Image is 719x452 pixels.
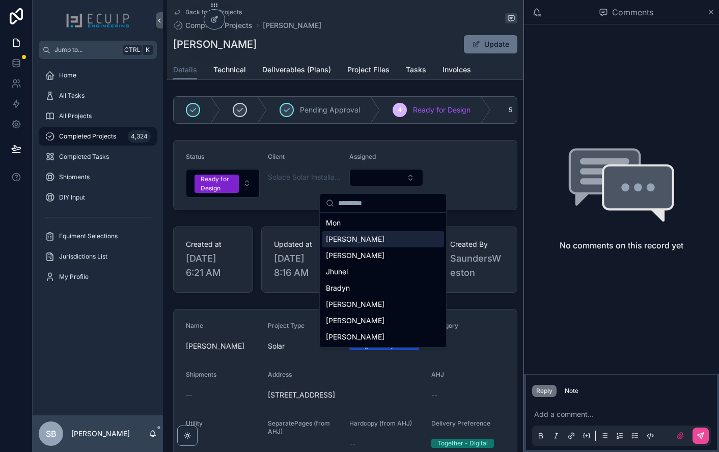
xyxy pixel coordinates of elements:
[186,419,203,427] span: Utility
[349,439,355,449] span: --
[320,213,446,347] div: Suggestions
[268,172,342,182] a: Solace Solar Installation
[59,153,109,161] span: Completed Tasks
[326,250,384,261] span: [PERSON_NAME]
[326,267,348,277] span: Jhunel
[39,168,157,186] a: Shipments
[437,439,488,448] div: Together - Digital
[186,371,216,378] span: Shipments
[349,419,412,427] span: Hardcopy (from AHJ)
[33,59,163,299] div: scrollable content
[123,45,142,55] span: Ctrl
[186,153,204,160] span: Status
[59,252,107,261] span: Jurisdictions List
[59,232,118,240] span: Equiment Selections
[274,239,328,249] span: Updated at
[262,65,331,75] span: Deliverables (Plans)
[186,251,240,280] span: [DATE] 6:21 AM
[268,371,292,378] span: Address
[39,107,157,125] a: All Projects
[262,61,331,81] a: Deliverables (Plans)
[431,390,437,400] span: --
[509,106,512,114] span: 5
[431,371,444,378] span: AHJ
[59,132,116,140] span: Completed Projects
[71,429,130,439] p: [PERSON_NAME]
[565,387,578,395] div: Note
[326,283,350,293] span: Bradyn
[39,66,157,84] a: Home
[347,65,390,75] span: Project Files
[39,227,157,245] a: Equiment Selections
[347,61,390,81] a: Project Files
[464,35,517,53] button: Update
[39,148,157,166] a: Completed Tasks
[561,385,583,397] button: Note
[326,316,384,326] span: [PERSON_NAME]
[268,390,423,400] span: [STREET_ADDRESS]
[185,20,253,31] span: Completed Projects
[128,130,151,143] div: 4,324
[66,12,130,29] img: App logo
[173,20,253,31] a: Completed Projects
[173,61,197,80] a: Details
[59,112,92,120] span: All Projects
[201,175,233,193] div: Ready for Design
[268,341,285,351] span: Solar
[39,247,157,266] a: Jurisdictions List
[406,61,426,81] a: Tasks
[186,239,240,249] span: Created at
[406,65,426,75] span: Tasks
[59,273,89,281] span: My Profile
[413,105,471,115] span: Ready for Design
[173,65,197,75] span: Details
[46,428,57,440] span: SB
[59,71,76,79] span: Home
[185,8,242,16] span: Back to All Projects
[39,268,157,286] a: My Profile
[59,193,85,202] span: DIY Input
[326,218,341,228] span: Mon
[186,341,260,351] span: [PERSON_NAME]
[431,419,490,427] span: Delivery Preference
[186,322,203,329] span: Name
[213,65,246,75] span: Technical
[326,332,384,342] span: [PERSON_NAME]
[326,299,384,309] span: [PERSON_NAME]
[443,61,471,81] a: Invoices
[349,169,423,186] button: Select Button
[398,106,402,114] span: 4
[213,61,246,81] a: Technical
[612,6,653,18] span: Comments
[443,65,471,75] span: Invoices
[326,234,384,244] span: [PERSON_NAME]
[263,20,321,31] a: [PERSON_NAME]
[39,41,157,59] button: Jump to...CtrlK
[268,322,305,329] span: Project Type
[186,390,192,400] span: --
[173,37,257,51] h1: [PERSON_NAME]
[349,153,376,160] span: Assigned
[54,46,119,54] span: Jump to...
[144,46,152,54] span: K
[59,173,90,181] span: Shipments
[39,127,157,146] a: Completed Projects4,324
[59,92,85,100] span: All Tasks
[173,8,242,16] a: Back to All Projects
[450,251,505,280] span: SaundersWeston
[268,419,330,435] span: SeparatePages (from AHJ)
[532,385,557,397] button: Reply
[39,188,157,207] a: DIY Input
[268,153,285,160] span: Client
[39,87,157,105] a: All Tasks
[560,239,683,251] h2: No comments on this record yet
[186,169,260,197] button: Select Button
[450,239,505,249] span: Created By
[274,251,328,280] span: [DATE] 8:16 AM
[300,105,360,115] span: Pending Approval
